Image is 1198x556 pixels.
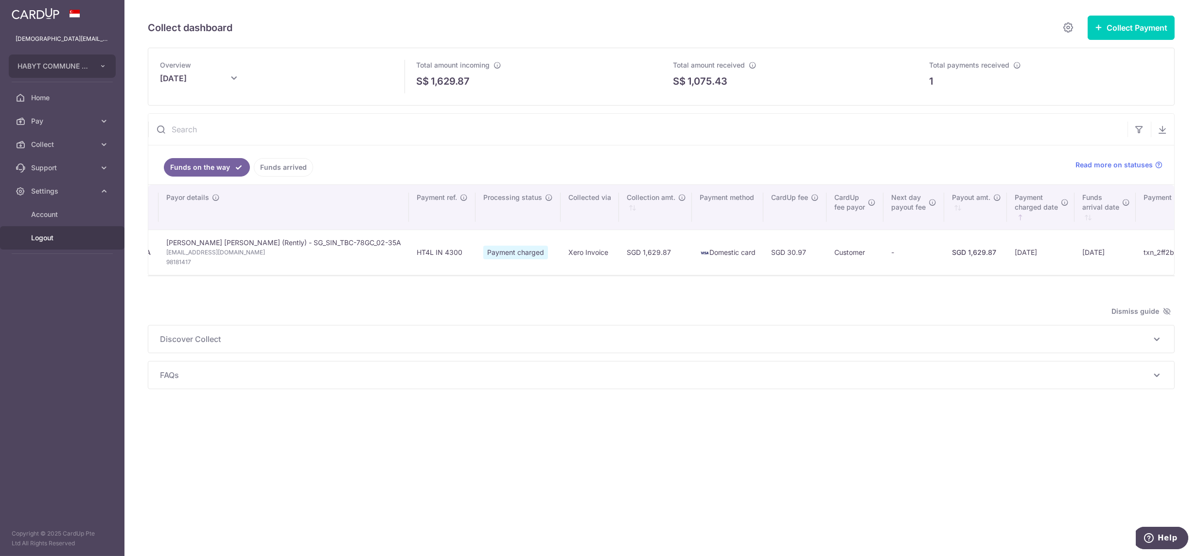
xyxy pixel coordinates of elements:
div: SGD 1,629.87 [952,248,999,257]
th: Collection amt. : activate to sort column ascending [619,185,692,230]
p: 1 [930,74,934,89]
th: Processing status [476,185,561,230]
span: Overview [160,61,191,69]
span: S$ [417,74,429,89]
span: Total amount incoming [417,61,490,69]
span: Total payments received [930,61,1010,69]
span: S$ [673,74,686,89]
td: SGD 30.97 [763,230,827,275]
td: - [883,230,944,275]
span: Collect [31,140,95,149]
span: Pay [31,116,95,126]
th: Collected via [561,185,619,230]
span: Next day payout fee [891,193,926,212]
span: 98181417 [166,257,401,267]
td: HT4L IN 4300 [409,230,476,275]
img: visa-sm-192604c4577d2d35970c8ed26b86981c2741ebd56154ab54ad91a526f0f24972.png [700,248,709,258]
th: Next daypayout fee [883,185,944,230]
span: Discover Collect [160,333,1151,345]
span: Support [31,163,95,173]
span: Read more on statuses [1075,160,1153,170]
span: FAQs [160,369,1151,381]
span: Help [22,7,42,16]
th: Payment ref. [409,185,476,230]
span: CardUp fee [771,193,808,202]
span: CardUp fee payor [834,193,865,212]
span: Payment charged [483,246,548,259]
button: HABYT COMMUNE SINGAPORE 2 PTE. LTD. [9,54,116,78]
span: Collection amt. [627,193,675,202]
th: CardUp fee [763,185,827,230]
td: [DATE] [1075,230,1136,275]
th: Payout amt. : activate to sort column ascending [944,185,1007,230]
td: Customer [827,230,883,275]
p: [DEMOGRAPHIC_DATA][EMAIL_ADDRESS][DOMAIN_NAME] [16,34,109,44]
a: Read more on statuses [1075,160,1163,170]
th: Fundsarrival date : activate to sort column ascending [1075,185,1136,230]
td: [DATE] [1007,230,1075,275]
span: HABYT COMMUNE SINGAPORE 2 PTE. LTD. [18,61,89,71]
span: Total amount received [673,61,745,69]
td: Domestic card [692,230,763,275]
p: FAQs [160,369,1163,381]
span: Settings [31,186,95,196]
input: Search [148,114,1128,145]
button: Collect Payment [1088,16,1175,40]
th: CardUpfee payor [827,185,883,230]
td: SGD 1,629.87 [619,230,692,275]
td: Xero Invoice [561,230,619,275]
th: Payment method [692,185,763,230]
p: 1,629.87 [431,74,470,89]
td: [PERSON_NAME] [PERSON_NAME] (Rently) - SG_SIN_TBC-78GC_02-35A [159,230,409,275]
span: Payment ref. [417,193,457,202]
p: Discover Collect [160,333,1163,345]
th: Payor details [159,185,409,230]
a: Funds on the way [164,158,250,177]
span: Processing status [483,193,542,202]
img: CardUp [12,8,59,19]
span: Payment charged date [1015,193,1058,212]
h5: Collect dashboard [148,20,232,36]
span: Home [31,93,95,103]
span: Payor details [166,193,209,202]
iframe: Opens a widget where you can find more information [1136,527,1188,551]
span: Dismiss guide [1111,305,1171,317]
th: Paymentcharged date : activate to sort column ascending [1007,185,1075,230]
span: [EMAIL_ADDRESS][DOMAIN_NAME] [166,248,401,257]
span: Payout amt. [952,193,990,202]
span: Logout [31,233,95,243]
a: Funds arrived [254,158,313,177]
span: Account [31,210,95,219]
span: Funds arrival date [1082,193,1119,212]
p: 1,075.43 [687,74,727,89]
